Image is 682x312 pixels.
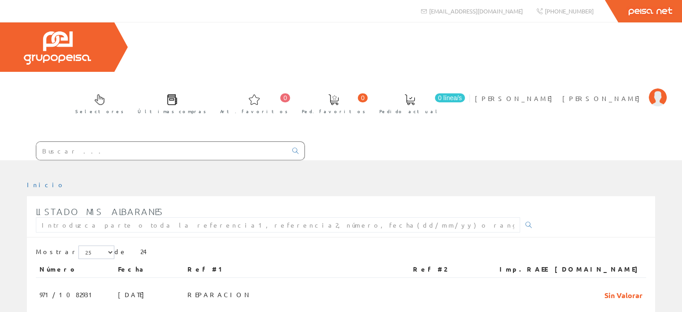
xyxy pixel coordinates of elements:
input: Introduzca parte o toda la referencia1, referencia2, número, fecha(dd/mm/yy) o rango de fechas(dd... [36,217,520,233]
span: Pedido actual [379,107,440,116]
a: Selectores [66,87,128,119]
label: Mostrar [36,246,114,259]
div: de 24 [36,246,646,261]
span: 971/1082931 [39,287,96,302]
span: [PHONE_NUMBER] [545,7,594,15]
select: Mostrar [78,246,114,259]
th: [DOMAIN_NAME] [551,261,646,277]
span: 0 [280,93,290,102]
th: Ref #2 [409,261,484,277]
span: Listado mis albaranes [36,206,164,217]
span: Art. favoritos [220,107,288,116]
span: Selectores [75,107,124,116]
input: Buscar ... [36,142,287,160]
span: Sin Valorar [604,287,643,302]
span: [DATE] [118,287,149,302]
span: REPARACION [187,287,252,302]
span: 0 [358,93,368,102]
span: [EMAIL_ADDRESS][DOMAIN_NAME] [429,7,523,15]
img: Grupo Peisa [24,31,91,65]
th: Número [36,261,114,277]
span: [PERSON_NAME] [PERSON_NAME] [475,94,644,103]
a: Inicio [27,180,65,189]
span: Últimas compras [138,107,206,116]
th: Ref #1 [184,261,409,277]
th: Fecha [114,261,184,277]
span: Ped. favoritos [302,107,365,116]
a: [PERSON_NAME] [PERSON_NAME] [475,87,667,95]
span: 0 línea/s [435,93,465,102]
a: Últimas compras [129,87,211,119]
th: Imp.RAEE [484,261,551,277]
